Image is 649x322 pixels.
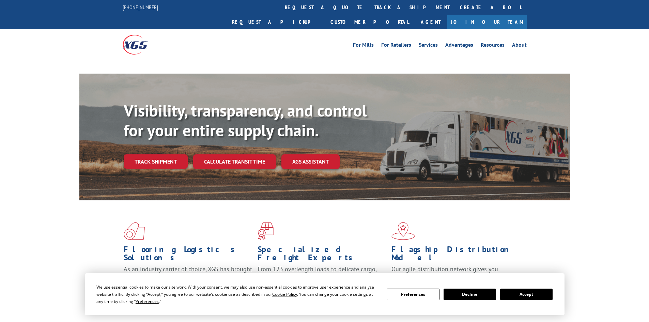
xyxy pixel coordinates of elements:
img: xgs-icon-flagship-distribution-model-red [391,222,415,240]
a: XGS ASSISTANT [281,154,340,169]
a: [PHONE_NUMBER] [123,4,158,11]
h1: Flooring Logistics Solutions [124,245,252,265]
a: Request a pickup [227,15,325,29]
span: Cookie Policy [272,291,297,297]
a: For Mills [353,42,374,50]
p: From 123 overlength loads to delicate cargo, our experienced staff knows the best way to move you... [258,265,386,295]
b: Visibility, transparency, and control for your entire supply chain. [124,100,367,141]
span: Our agile distribution network gives you nationwide inventory management on demand. [391,265,517,281]
img: xgs-icon-total-supply-chain-intelligence-red [124,222,145,240]
h1: Flagship Distribution Model [391,245,520,265]
a: Agent [414,15,447,29]
a: About [512,42,527,50]
a: Join Our Team [447,15,527,29]
a: Customer Portal [325,15,414,29]
h1: Specialized Freight Experts [258,245,386,265]
img: xgs-icon-focused-on-flooring-red [258,222,274,240]
a: Track shipment [124,154,188,169]
button: Preferences [387,289,439,300]
a: Services [419,42,438,50]
div: Cookie Consent Prompt [85,273,565,315]
div: We use essential cookies to make our site work. With your consent, we may also use non-essential ... [96,283,378,305]
a: Resources [481,42,505,50]
span: Preferences [136,298,159,304]
a: For Retailers [381,42,411,50]
a: Calculate transit time [193,154,276,169]
span: As an industry carrier of choice, XGS has brought innovation and dedication to flooring logistics... [124,265,252,289]
button: Decline [444,289,496,300]
a: Advantages [445,42,473,50]
button: Accept [500,289,553,300]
